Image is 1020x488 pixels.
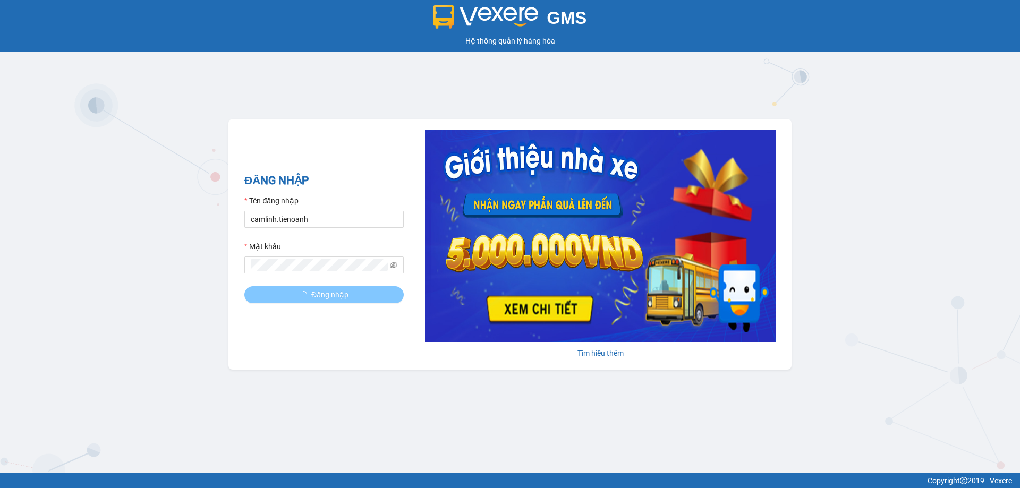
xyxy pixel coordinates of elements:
[251,259,388,271] input: Mật khẩu
[244,195,299,207] label: Tên đăng nhập
[244,241,281,252] label: Mật khẩu
[244,172,404,190] h2: ĐĂNG NHẬP
[433,16,587,24] a: GMS
[8,475,1012,486] div: Copyright 2019 - Vexere
[300,291,311,298] span: loading
[433,5,539,29] img: logo 2
[547,8,586,28] span: GMS
[244,286,404,303] button: Đăng nhập
[425,347,776,359] div: Tìm hiểu thêm
[3,35,1017,47] div: Hệ thống quản lý hàng hóa
[311,289,348,301] span: Đăng nhập
[425,130,776,342] img: banner-0
[390,261,397,269] span: eye-invisible
[960,477,967,484] span: copyright
[244,211,404,228] input: Tên đăng nhập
